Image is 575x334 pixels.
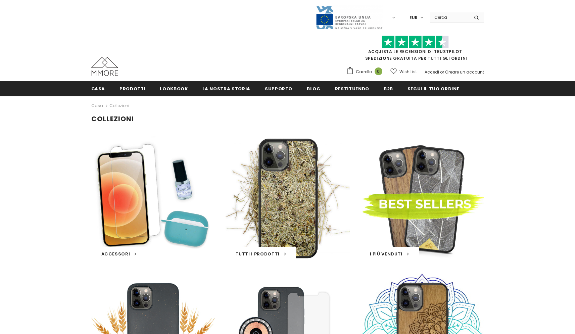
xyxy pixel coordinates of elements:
span: Carrello [356,68,372,75]
span: EUR [410,14,418,21]
a: Prodotti [119,81,145,96]
span: SPEDIZIONE GRATUITA PER TUTTI GLI ORDINI [346,39,484,61]
h1: Collezioni [91,115,484,123]
a: Restituendo [335,81,369,96]
span: La nostra storia [202,86,250,92]
a: Lookbook [160,81,188,96]
span: Prodotti [119,86,145,92]
span: Blog [307,86,321,92]
img: Fidati di Pilot Stars [382,36,449,49]
span: Segui il tuo ordine [408,86,459,92]
span: Tutti i Prodotti [236,251,280,257]
span: I Più Venduti [370,251,402,257]
img: Javni Razpis [316,5,383,30]
span: or [440,69,444,75]
a: Javni Razpis [316,14,383,20]
span: Accessori [101,251,130,257]
img: Casi MMORE [91,57,118,76]
a: I Più Venduti [370,251,409,257]
a: Acquista le recensioni di TrustPilot [368,49,462,54]
a: La nostra storia [202,81,250,96]
a: Wish List [390,66,417,78]
span: supporto [265,86,292,92]
span: Lookbook [160,86,188,92]
a: Accedi [425,69,439,75]
a: supporto [265,81,292,96]
span: Casa [91,86,105,92]
a: Tutti i Prodotti [236,251,286,257]
a: Casa [91,102,103,110]
span: B2B [384,86,393,92]
a: Carrello 0 [346,67,386,77]
a: Creare un account [445,69,484,75]
a: Segui il tuo ordine [408,81,459,96]
a: Accessori [101,251,137,257]
span: Collezioni [109,102,129,110]
a: Casa [91,81,105,96]
span: 0 [375,67,382,75]
input: Search Site [430,12,469,22]
a: B2B [384,81,393,96]
a: Blog [307,81,321,96]
span: Wish List [399,68,417,75]
span: Restituendo [335,86,369,92]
